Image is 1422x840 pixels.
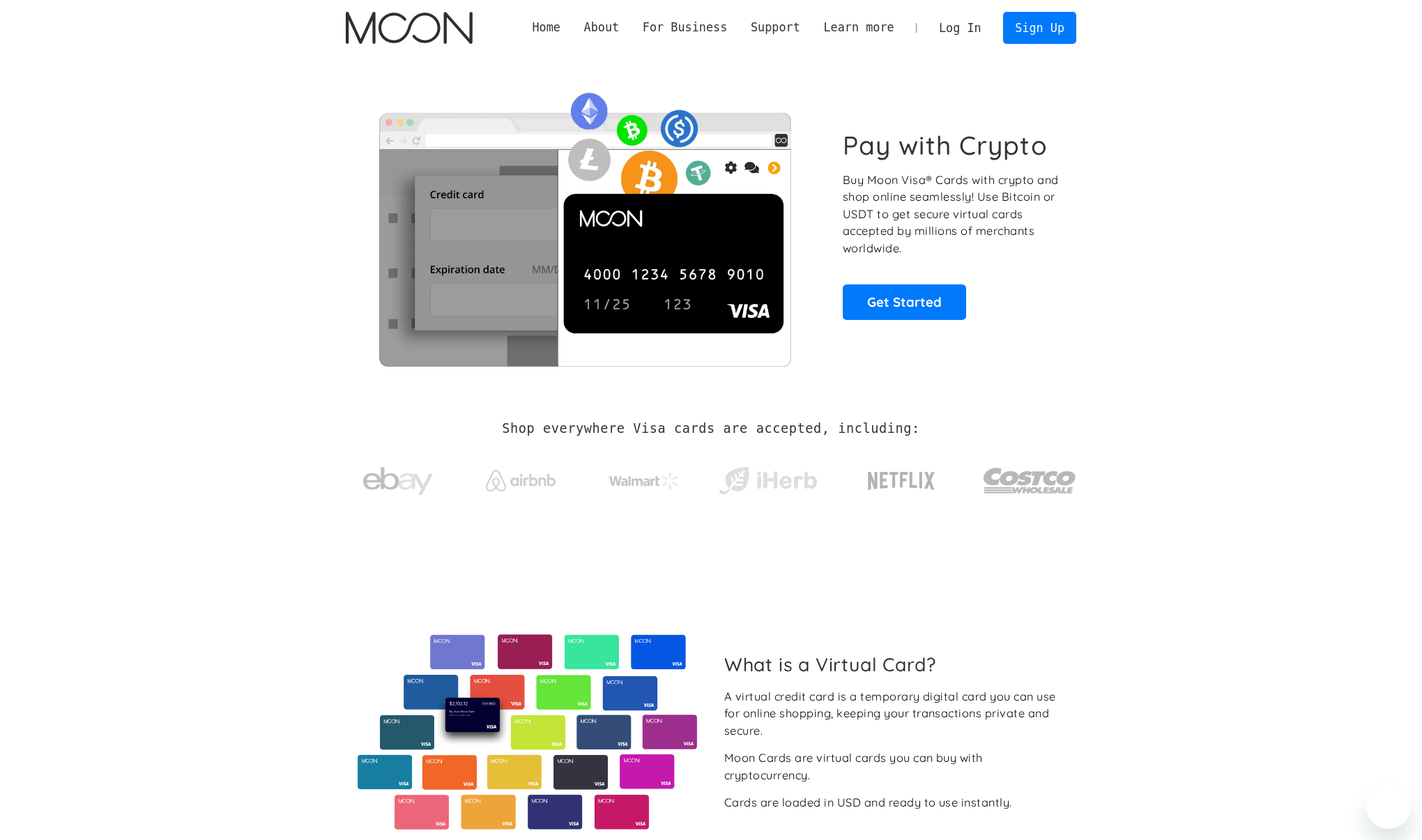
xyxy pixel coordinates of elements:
[843,284,966,319] a: Get Started
[346,83,823,366] img: Moon Cards let you spend your crypto anywhere Visa is accepted.
[739,19,811,36] div: Support
[631,19,739,36] div: For Business
[843,130,1048,161] h1: Pay with Crypto
[716,449,820,506] a: iHerb
[724,653,1065,675] h2: What is a Virtual Card?
[346,12,472,44] img: Moon Logo
[823,19,894,36] div: Learn more
[983,455,1076,507] img: Costco
[469,456,573,498] a: Airbnb
[866,464,936,498] img: Netflix
[839,450,964,505] a: Netflix
[751,19,800,36] div: Support
[346,445,450,510] a: ebay
[346,12,472,44] a: home
[983,441,1076,514] a: Costco
[592,459,696,496] a: Walmart
[1366,784,1411,829] iframe: Button to launch messaging window
[584,19,620,36] div: About
[609,473,679,489] img: Walmart
[716,463,820,499] img: iHerb
[572,19,631,36] div: About
[724,749,1065,784] div: Moon Cards are virtual cards you can buy with cryptocurrency.
[486,470,556,491] img: Airbnb
[643,19,727,36] div: For Business
[843,171,1061,257] p: Buy Moon Visa® Cards with crypto and shop online seamlessly! Use Bitcoin or USDT to get secure vi...
[521,19,572,36] a: Home
[724,688,1065,740] div: A virtual credit card is a temporary digital card you can use for online shopping, keeping your t...
[1003,12,1076,43] a: Sign Up
[812,19,906,36] div: Learn more
[724,794,1012,811] div: Cards are loaded in USD and ready to use instantly.
[502,421,919,436] h2: Shop everywhere Visa cards are accepted, including:
[927,13,993,43] a: Log In
[363,459,433,503] img: ebay
[355,634,699,830] img: Virtual cards from Moon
